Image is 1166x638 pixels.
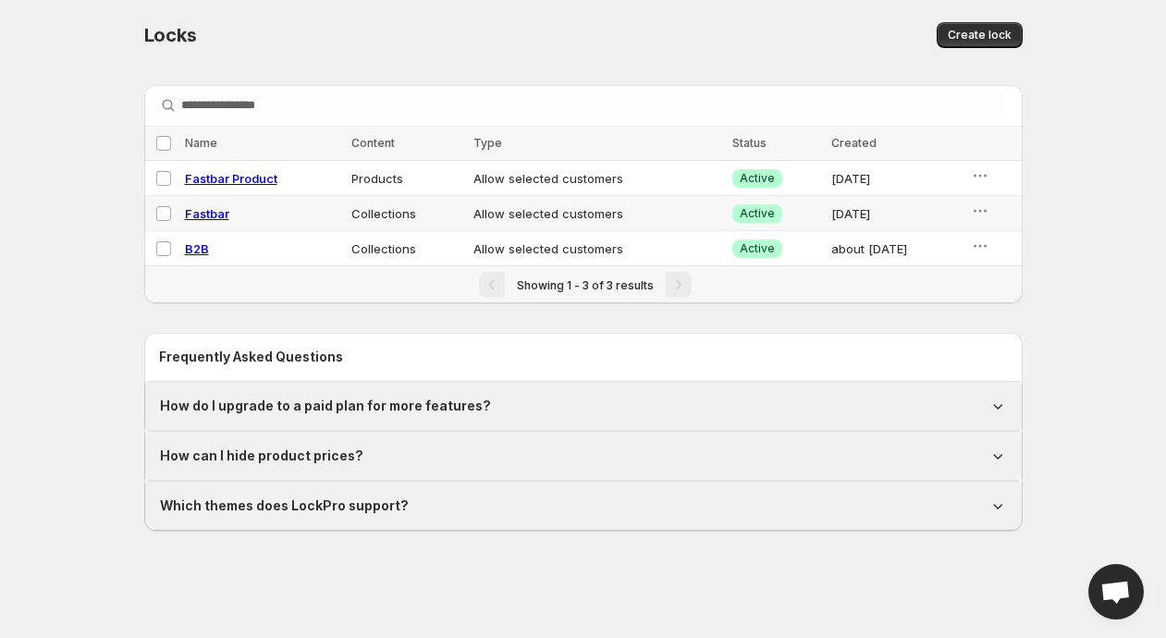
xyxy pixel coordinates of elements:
td: Allow selected customers [468,161,727,196]
td: Collections [346,231,468,266]
td: Collections [346,196,468,231]
td: Products [346,161,468,196]
span: Active [740,241,775,256]
a: Fastbar [185,206,229,221]
span: Active [740,206,775,221]
span: Active [740,171,775,186]
nav: Pagination [144,265,1023,303]
td: [DATE] [826,196,965,231]
h1: How can I hide product prices? [160,447,363,465]
h1: How do I upgrade to a paid plan for more features? [160,397,491,415]
h2: Frequently Asked Questions [159,348,1008,366]
span: Showing 1 - 3 of 3 results [517,278,654,292]
td: Allow selected customers [468,196,727,231]
a: Open chat [1088,564,1144,620]
td: about [DATE] [826,231,965,266]
span: Name [185,136,217,150]
a: Fastbar Product [185,171,277,186]
span: Created [831,136,877,150]
td: [DATE] [826,161,965,196]
span: Create lock [948,28,1012,43]
a: B2B [185,241,209,256]
span: Locks [144,24,197,46]
span: Status [732,136,767,150]
span: Type [473,136,502,150]
h1: Which themes does LockPro support? [160,497,409,515]
button: Create lock [937,22,1023,48]
td: Allow selected customers [468,231,727,266]
span: Content [351,136,395,150]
